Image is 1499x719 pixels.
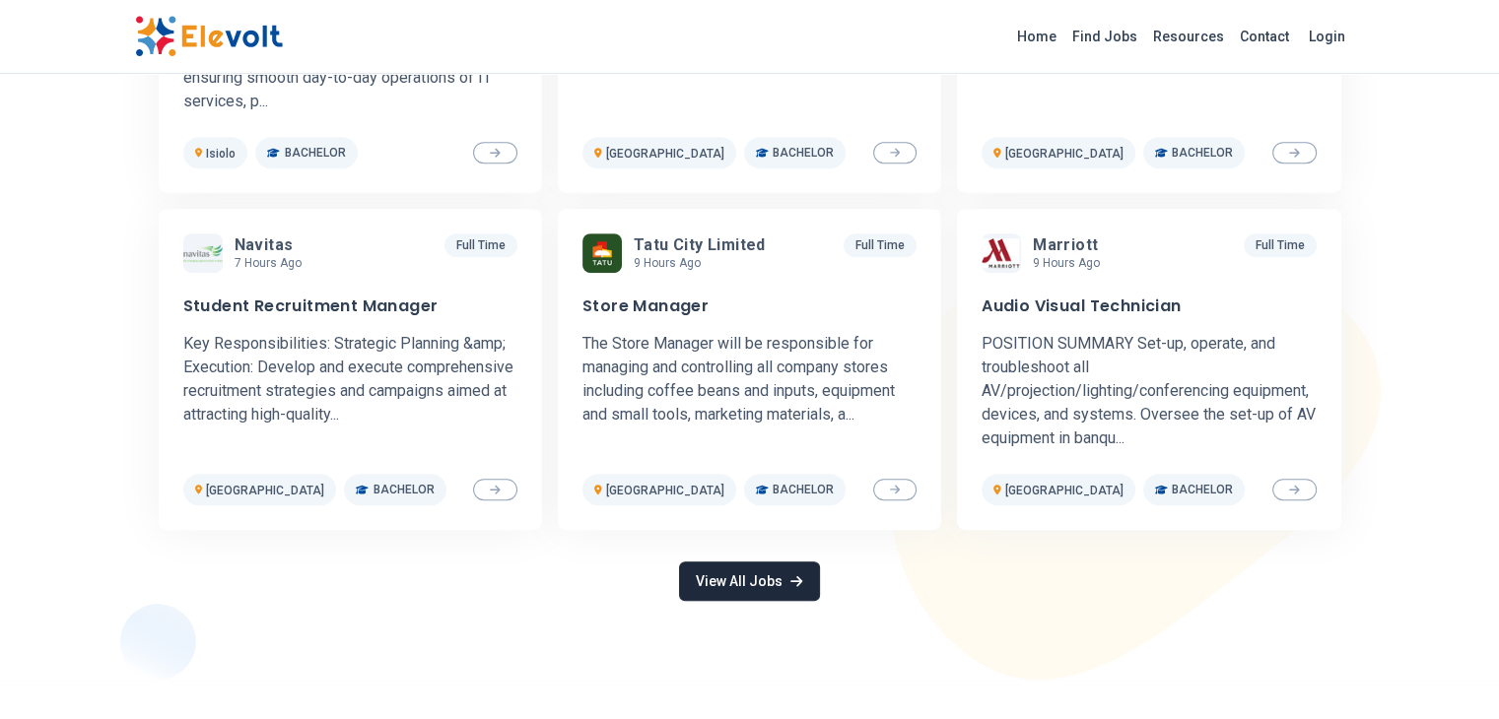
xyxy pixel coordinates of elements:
[634,255,774,271] p: 9 hours ago
[1244,233,1317,257] p: Full Time
[982,238,1021,268] img: Marriott
[773,482,834,497] span: Bachelor
[606,147,724,161] span: [GEOGRAPHIC_DATA]
[183,244,223,262] img: Navitas
[957,209,1340,530] a: MarriottMarriott9 hours agoFull TimeAudio Visual TechnicianPOSITION SUMMARY Set-up, operate, and ...
[206,484,324,497] span: [GEOGRAPHIC_DATA]
[582,332,917,426] p: The Store Manager will be responsible for managing and controlling all company stores including c...
[1145,21,1232,52] a: Resources
[159,209,542,530] a: NavitasNavitas7 hours agoFull TimeStudent Recruitment ManagerKey Responsibilities: Strategic Plan...
[1033,235,1098,255] span: Marriott
[1009,21,1064,52] a: Home
[606,484,724,497] span: [GEOGRAPHIC_DATA]
[1297,17,1357,56] a: Login
[558,209,941,530] a: Tatu City LimitedTatu City Limited9 hours agoFull TimeStore ManagerThe Store Manager will be resp...
[582,233,622,273] img: Tatu City Limited
[183,296,439,316] h3: Student Recruitment Manager
[679,561,819,601] a: View All Jobs
[1172,482,1233,497] span: Bachelor
[206,147,236,161] span: Isiolo
[235,255,302,271] p: 7 hours ago
[1172,145,1233,161] span: Bachelor
[582,296,709,316] h3: Store Manager
[1064,21,1145,52] a: Find Jobs
[982,296,1181,316] h3: Audio Visual Technician
[285,145,346,161] span: Bachelor
[1033,255,1106,271] p: 9 hours ago
[982,332,1316,450] p: POSITION SUMMARY Set-up, operate, and troubleshoot all AV/projection/lighting/conferencing equipm...
[1005,147,1124,161] span: [GEOGRAPHIC_DATA]
[634,235,766,255] span: Tatu City Limited
[374,482,435,497] span: Bachelor
[1400,624,1499,719] iframe: Chat Widget
[773,145,834,161] span: Bachelor
[444,233,517,257] p: Full Time
[235,235,294,255] span: Navitas
[183,332,517,426] p: Key Responsibilities: Strategic Planning &amp; Execution: Develop and execute comprehensive recru...
[1005,484,1124,497] span: [GEOGRAPHIC_DATA]
[1232,21,1297,52] a: Contact
[844,233,917,257] p: Full Time
[135,16,283,57] img: Elevolt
